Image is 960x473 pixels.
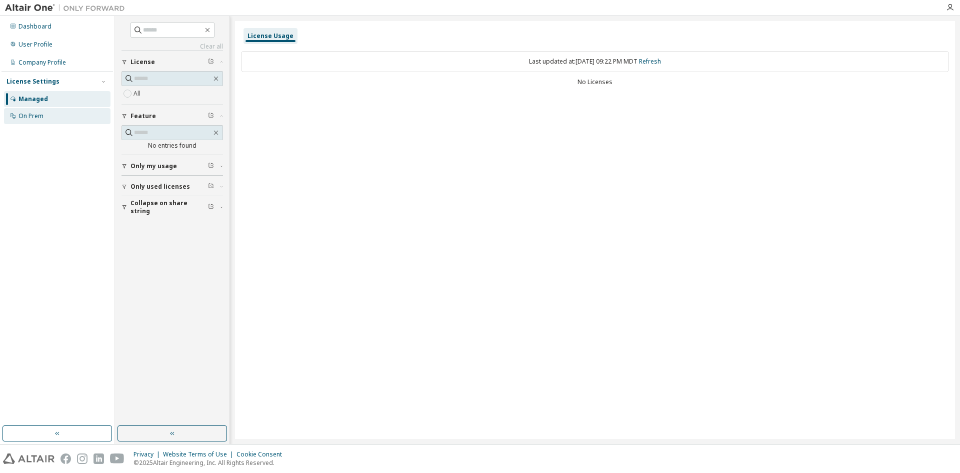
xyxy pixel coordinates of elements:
[208,183,214,191] span: Clear filter
[121,43,223,51] a: Clear all
[130,112,156,120] span: Feature
[208,112,214,120] span: Clear filter
[133,458,288,467] p: © 2025 Altair Engineering, Inc. All Rights Reserved.
[130,183,190,191] span: Only used licenses
[639,57,661,66] a: Refresh
[93,453,104,464] img: linkedin.svg
[60,453,71,464] img: facebook.svg
[18,41,52,49] div: User Profile
[130,58,155,66] span: License
[208,162,214,170] span: Clear filter
[121,196,223,218] button: Collapse on share string
[121,142,223,150] div: No entries found
[121,51,223,73] button: License
[163,450,236,458] div: Website Terms of Use
[133,450,163,458] div: Privacy
[77,453,87,464] img: instagram.svg
[208,203,214,211] span: Clear filter
[5,3,130,13] img: Altair One
[241,51,949,72] div: Last updated at: [DATE] 09:22 PM MDT
[18,95,48,103] div: Managed
[121,176,223,198] button: Only used licenses
[18,59,66,67] div: Company Profile
[110,453,124,464] img: youtube.svg
[241,78,949,86] div: No Licenses
[208,58,214,66] span: Clear filter
[130,199,208,215] span: Collapse on share string
[6,78,59,86] div: License Settings
[121,105,223,127] button: Feature
[247,32,293,40] div: License Usage
[133,88,142,100] label: All
[18,112,43,120] div: On Prem
[236,450,288,458] div: Cookie Consent
[3,453,54,464] img: altair_logo.svg
[121,155,223,177] button: Only my usage
[18,23,51,31] div: Dashboard
[130,162,177,170] span: Only my usage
